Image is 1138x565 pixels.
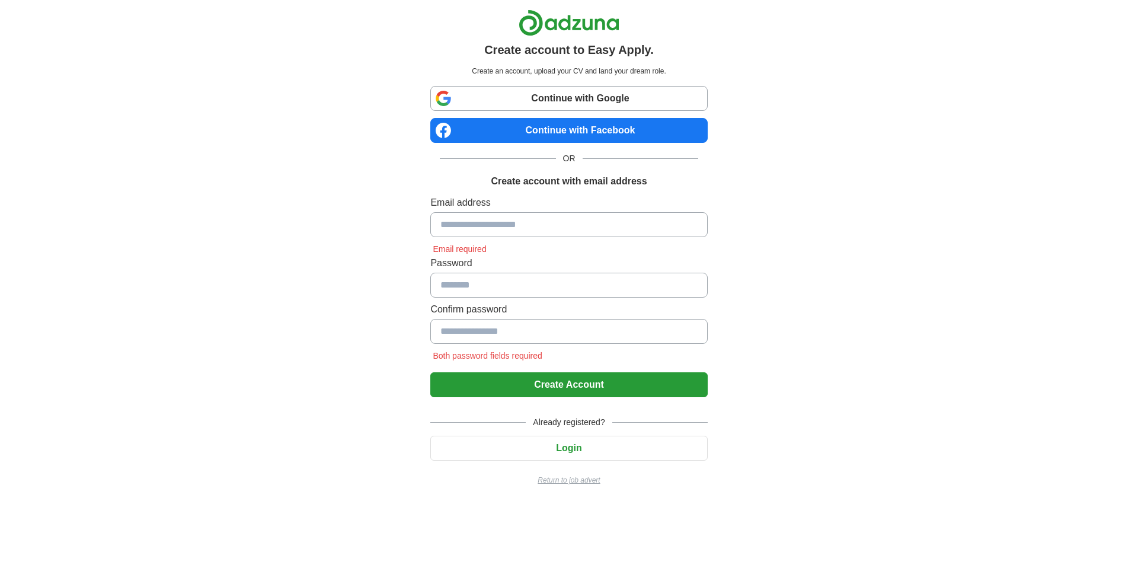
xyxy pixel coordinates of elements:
[430,372,707,397] button: Create Account
[526,416,612,429] span: Already registered?
[433,66,705,76] p: Create an account, upload your CV and land your dream role.
[430,118,707,143] a: Continue with Facebook
[430,86,707,111] a: Continue with Google
[430,196,707,210] label: Email address
[484,41,654,59] h1: Create account to Easy Apply.
[491,174,647,189] h1: Create account with email address
[556,152,583,165] span: OR
[430,256,707,270] label: Password
[430,443,707,453] a: Login
[430,244,488,254] span: Email required
[430,436,707,461] button: Login
[430,351,544,360] span: Both password fields required
[430,302,707,317] label: Confirm password
[519,9,619,36] img: Adzuna logo
[430,475,707,486] a: Return to job advert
